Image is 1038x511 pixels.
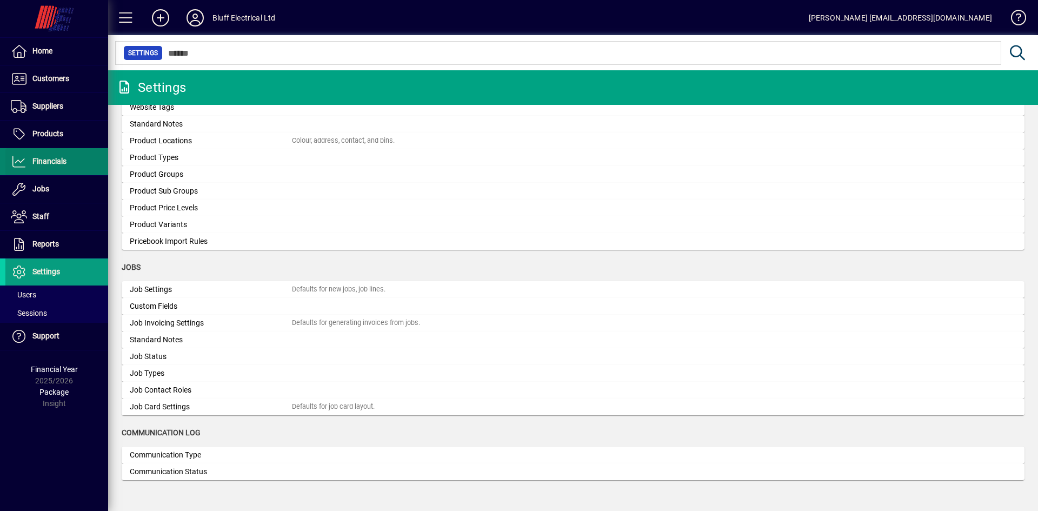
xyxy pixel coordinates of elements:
div: Settings [116,79,186,96]
div: Communication Type [130,449,292,461]
div: Product Groups [130,169,292,180]
a: Sessions [5,304,108,322]
div: Job Invoicing Settings [130,317,292,329]
a: Website Tags [122,99,1024,116]
div: Defaults for generating invoices from jobs. [292,318,420,328]
a: Job Invoicing SettingsDefaults for generating invoices from jobs. [122,315,1024,331]
span: Package [39,388,69,396]
div: Standard Notes [130,118,292,130]
a: Standard Notes [122,331,1024,348]
span: Products [32,129,63,138]
span: Jobs [122,263,141,271]
a: Job Card SettingsDefaults for job card layout. [122,399,1024,415]
a: Users [5,286,108,304]
button: Add [143,8,178,28]
a: Staff [5,203,108,230]
div: Pricebook Import Rules [130,236,292,247]
a: Home [5,38,108,65]
div: Product Types [130,152,292,163]
a: Communication Type [122,447,1024,463]
a: Product Types [122,149,1024,166]
a: Suppliers [5,93,108,120]
div: Bluff Electrical Ltd [212,9,276,26]
a: Job Contact Roles [122,382,1024,399]
div: Defaults for job card layout. [292,402,375,412]
a: Product LocationsColour, address, contact, and bins. [122,132,1024,149]
span: Jobs [32,184,49,193]
span: Users [11,290,36,299]
div: Job Contact Roles [130,384,292,396]
a: Knowledge Base [1003,2,1024,37]
div: Colour, address, contact, and bins. [292,136,395,146]
span: Reports [32,240,59,248]
div: Product Price Levels [130,202,292,214]
div: Standard Notes [130,334,292,346]
span: Communication Log [122,428,201,437]
a: Financials [5,148,108,175]
a: Product Price Levels [122,200,1024,216]
div: Job Types [130,368,292,379]
div: Job Settings [130,284,292,295]
span: Financials [32,157,66,165]
span: Staff [32,212,49,221]
div: Product Locations [130,135,292,147]
div: Product Variants [130,219,292,230]
span: Suppliers [32,102,63,110]
a: Customers [5,65,108,92]
a: Support [5,323,108,350]
a: Reports [5,231,108,258]
a: Job Status [122,348,1024,365]
span: Financial Year [31,365,78,374]
span: Customers [32,74,69,83]
span: Settings [128,48,158,58]
span: Sessions [11,309,47,317]
div: Defaults for new jobs, job lines. [292,284,385,295]
a: Products [5,121,108,148]
a: Pricebook Import Rules [122,233,1024,250]
a: Product Sub Groups [122,183,1024,200]
span: Settings [32,267,60,276]
a: Product Groups [122,166,1024,183]
div: Website Tags [130,102,292,113]
a: Standard Notes [122,116,1024,132]
a: Job Types [122,365,1024,382]
a: Product Variants [122,216,1024,233]
div: Job Status [130,351,292,362]
a: Jobs [5,176,108,203]
a: Custom Fields [122,298,1024,315]
div: [PERSON_NAME] [EMAIL_ADDRESS][DOMAIN_NAME] [809,9,992,26]
span: Home [32,47,52,55]
div: Custom Fields [130,301,292,312]
span: Support [32,331,59,340]
a: Job SettingsDefaults for new jobs, job lines. [122,281,1024,298]
div: Job Card Settings [130,401,292,413]
div: Communication Status [130,466,292,477]
div: Product Sub Groups [130,185,292,197]
button: Profile [178,8,212,28]
a: Communication Status [122,463,1024,480]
